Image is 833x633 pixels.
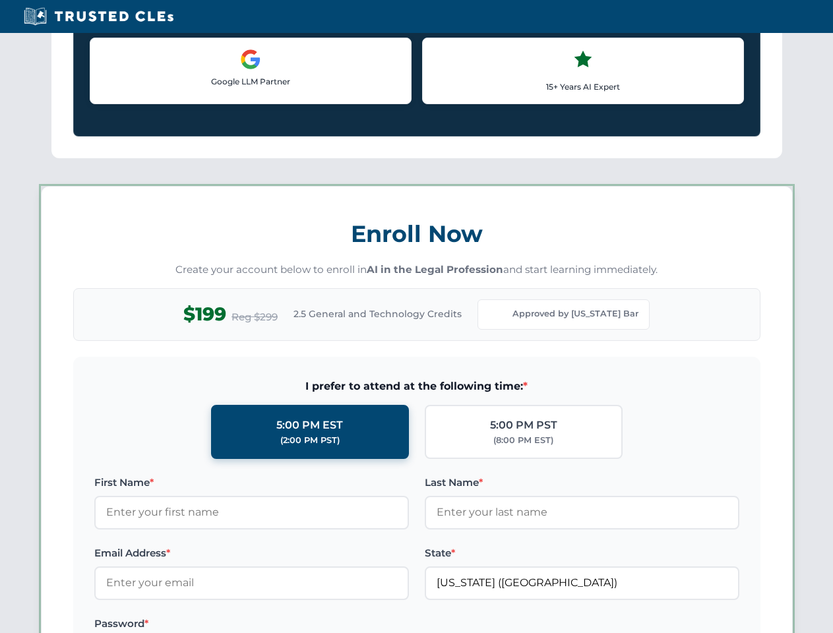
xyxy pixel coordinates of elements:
[280,434,340,447] div: (2:00 PM PST)
[425,496,739,529] input: Enter your last name
[94,616,409,632] label: Password
[94,378,739,395] span: I prefer to attend at the following time:
[73,262,760,278] p: Create your account below to enroll in and start learning immediately.
[101,75,400,88] p: Google LLM Partner
[94,475,409,491] label: First Name
[94,496,409,529] input: Enter your first name
[489,305,507,324] img: Florida Bar
[231,309,278,325] span: Reg $299
[94,566,409,599] input: Enter your email
[425,566,739,599] input: Florida (FL)
[493,434,553,447] div: (8:00 PM EST)
[240,49,261,70] img: Google
[94,545,409,561] label: Email Address
[20,7,177,26] img: Trusted CLEs
[425,545,739,561] label: State
[425,475,739,491] label: Last Name
[512,307,638,320] span: Approved by [US_STATE] Bar
[433,80,733,93] p: 15+ Years AI Expert
[293,307,462,321] span: 2.5 General and Technology Credits
[183,299,226,329] span: $199
[73,213,760,255] h3: Enroll Now
[276,417,343,434] div: 5:00 PM EST
[367,263,503,276] strong: AI in the Legal Profession
[490,417,557,434] div: 5:00 PM PST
